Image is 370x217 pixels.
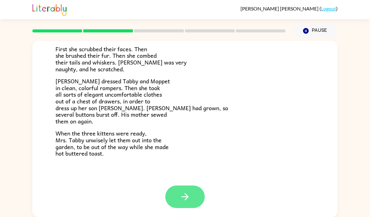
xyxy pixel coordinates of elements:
a: Logout [321,6,336,11]
button: Pause [293,24,338,38]
span: First she scrubbed their faces. Then she brushed their fur. Then she combed their tails and whisk... [55,44,187,73]
span: [PERSON_NAME] dressed Tabby and Moppet in clean, colorful rompers. Then she took all sorts of ele... [55,77,228,126]
img: Literably [32,2,67,16]
div: ( ) [240,6,338,11]
span: [PERSON_NAME] [PERSON_NAME] [240,6,319,11]
span: When the three kittens were ready, Mrs. Tabby unwisely let them out into the garden, to be out of... [55,129,169,158]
